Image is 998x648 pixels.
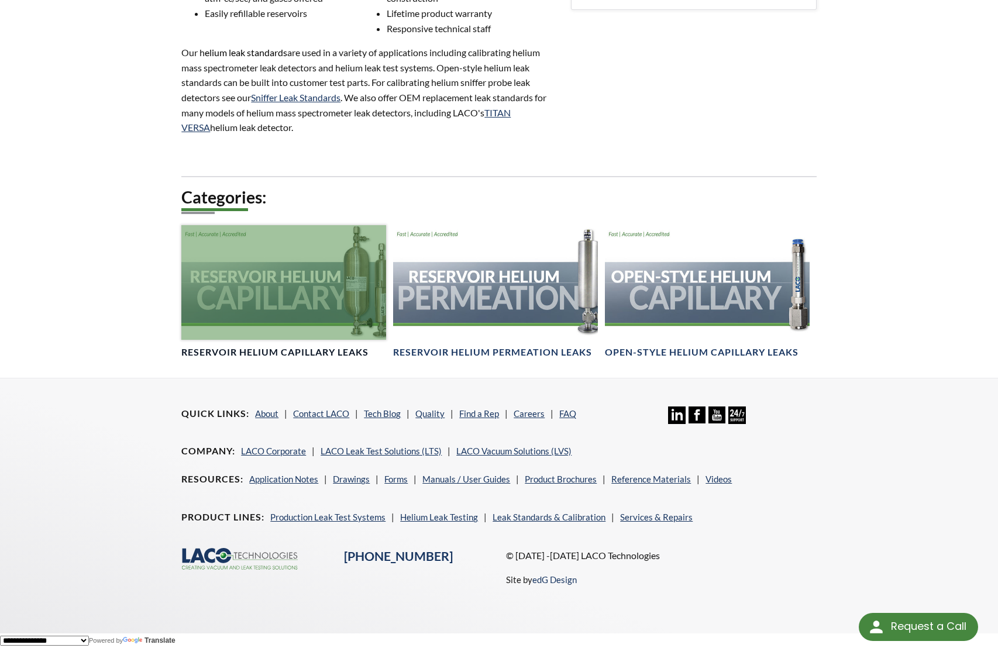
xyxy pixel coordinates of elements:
a: Services & Repairs [620,512,693,522]
a: Quality [415,408,445,419]
h4: Reservoir Helium Permeation Leaks [393,346,592,359]
a: Helium Leak Testing [400,512,478,522]
h4: Reservoir Helium Capillary Leaks [181,346,369,359]
a: Drawings [333,474,370,484]
li: Lifetime product warranty [387,6,557,21]
a: Reservoir Helium PermeationReservoir Helium Permeation Leaks [393,225,598,359]
a: Videos [706,474,732,484]
a: edG Design [532,574,577,585]
li: Responsive technical staff [387,21,557,36]
h4: Open-Style Helium Capillary Leaks [605,346,799,359]
a: LACO Leak Test Solutions (LTS) [321,446,442,456]
h4: Company [181,445,235,457]
a: Forms [384,474,408,484]
a: Sniffer Leak Standards [251,92,340,103]
span: elium leak standards [205,47,287,58]
a: Translate [123,636,175,644]
h4: Product Lines [181,511,264,523]
a: FAQ [559,408,576,419]
a: About [255,408,278,419]
a: Production Leak Test Systems [270,512,386,522]
a: Open-Style Helium Capillary headerOpen-Style Helium Capillary Leaks [605,225,810,359]
img: 24/7 Support Icon [728,406,745,423]
a: Application Notes [249,474,318,484]
img: Google Translate [123,637,144,644]
a: Manuals / User Guides [422,474,510,484]
h4: Resources [181,473,243,485]
div: Request a Call [891,613,966,640]
a: Contact LACO [293,408,349,419]
a: Find a Rep [459,408,499,419]
a: Tech Blog [364,408,401,419]
a: Reference Materials [611,474,691,484]
a: Product Brochures [525,474,597,484]
p: © [DATE] -[DATE] LACO Technologies [506,548,817,563]
p: Site by [506,573,577,587]
p: Our h are used in a variety of applications including calibrating helium mass spectrometer leak d... [181,45,557,135]
h2: Categories: [181,187,816,208]
div: Request a Call [859,613,978,641]
a: [PHONE_NUMBER] [344,549,453,564]
a: Leak Standards & Calibration [493,512,605,522]
a: Reservoir Helium Capillary headerReservoir Helium Capillary Leaks [181,225,386,359]
a: 24/7 Support [728,415,745,426]
a: LACO Corporate [241,446,306,456]
a: LACO Vacuum Solutions (LVS) [456,446,572,456]
a: Careers [514,408,545,419]
img: round button [867,618,886,636]
h4: Quick Links [181,408,249,420]
li: Easily refillable reservoirs [205,6,375,21]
